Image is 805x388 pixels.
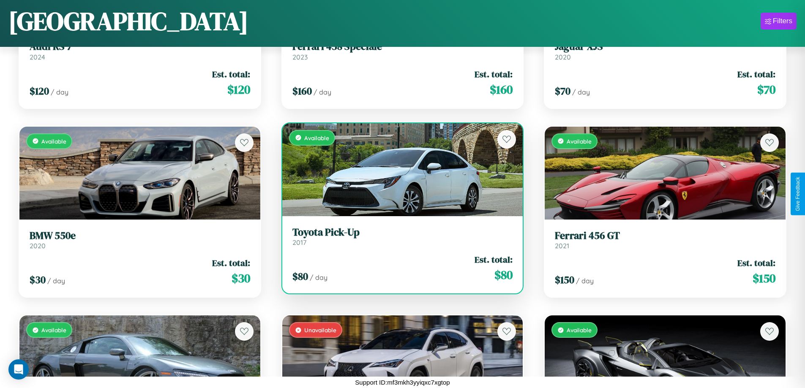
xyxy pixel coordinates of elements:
span: Est. total: [475,253,513,266]
span: 2017 [292,238,306,247]
span: $ 160 [490,81,513,98]
a: Toyota Pick-Up2017 [292,226,513,247]
span: Est. total: [737,257,775,269]
span: / day [51,88,68,96]
span: / day [310,273,327,282]
h3: Ferrari 458 Speciale [292,41,513,53]
h1: [GEOGRAPHIC_DATA] [8,4,248,38]
span: / day [576,277,594,285]
span: Available [567,138,592,145]
a: Jaguar XJS2020 [555,41,775,61]
h3: Jaguar XJS [555,41,775,53]
span: Available [41,138,66,145]
span: Unavailable [304,326,336,334]
div: Open Intercom Messenger [8,359,29,380]
div: Filters [773,17,792,25]
p: Support ID: mf3mkh3yyiqxc7xgtop [355,377,450,388]
span: $ 70 [757,81,775,98]
span: $ 80 [292,269,308,283]
span: $ 30 [30,273,46,287]
span: Est. total: [475,68,513,80]
span: $ 30 [232,270,250,287]
span: $ 120 [30,84,49,98]
span: $ 70 [555,84,570,98]
span: $ 80 [494,266,513,283]
span: 2021 [555,241,569,250]
span: / day [47,277,65,285]
span: Available [304,134,329,141]
span: / day [314,88,331,96]
span: $ 160 [292,84,312,98]
span: 2020 [30,241,46,250]
span: $ 150 [753,270,775,287]
span: $ 150 [555,273,574,287]
span: Est. total: [212,68,250,80]
button: Filters [761,13,797,30]
span: 2024 [30,53,45,61]
h3: Audi RS 7 [30,41,250,53]
a: BMW 550e2020 [30,230,250,250]
span: $ 120 [227,81,250,98]
span: Est. total: [737,68,775,80]
h3: BMW 550e [30,230,250,242]
span: Available [567,326,592,334]
a: Ferrari 458 Speciale2023 [292,41,513,61]
span: 2023 [292,53,308,61]
a: Audi RS 72024 [30,41,250,61]
h3: Ferrari 456 GT [555,230,775,242]
span: Available [41,326,66,334]
h3: Toyota Pick-Up [292,226,513,239]
a: Ferrari 456 GT2021 [555,230,775,250]
span: Est. total: [212,257,250,269]
div: Give Feedback [795,177,801,211]
span: / day [572,88,590,96]
span: 2020 [555,53,571,61]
